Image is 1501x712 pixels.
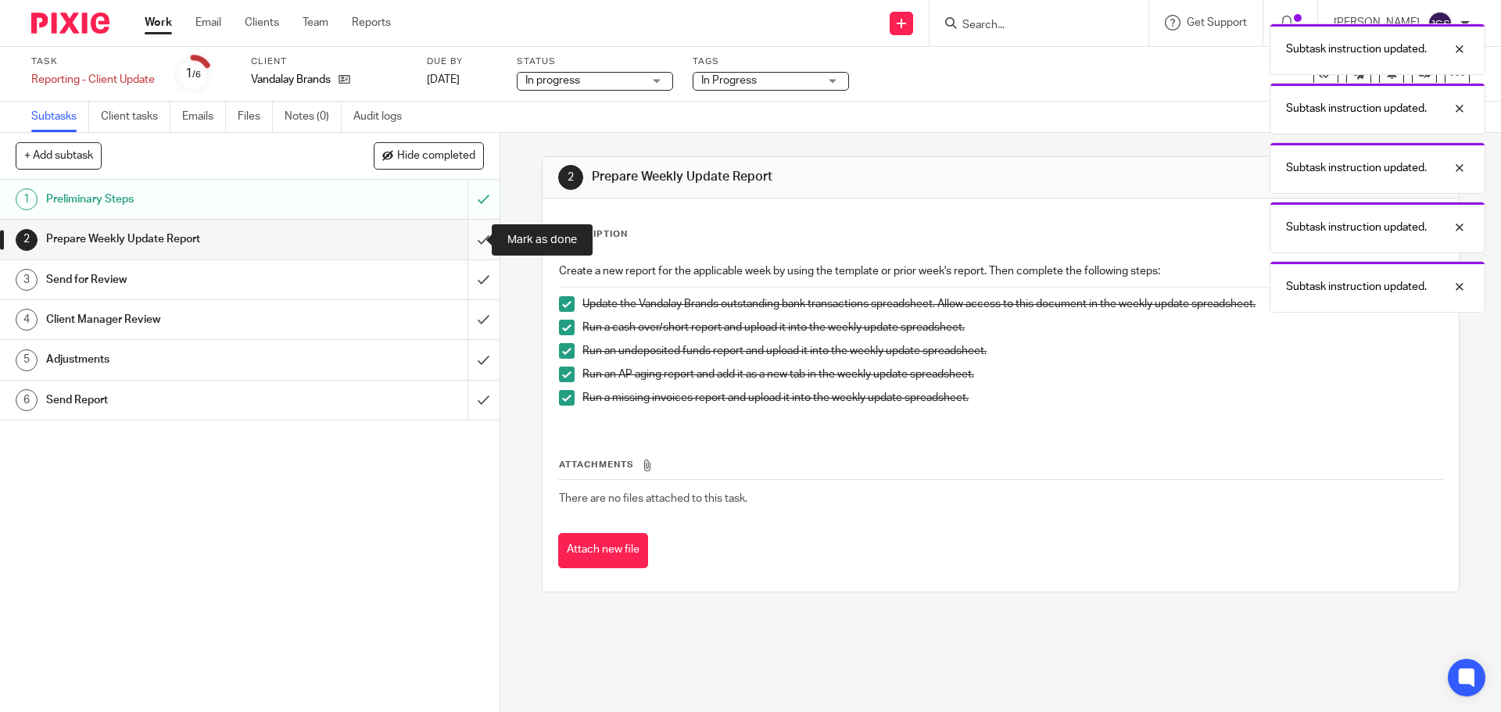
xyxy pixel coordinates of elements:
label: Task [31,55,155,68]
span: Hide completed [397,150,475,163]
h1: Send for Review [46,268,317,292]
div: 2 [16,229,38,251]
a: Emails [182,102,226,132]
p: Subtask instruction updated. [1286,41,1427,57]
img: svg%3E [1428,11,1453,36]
div: Reporting - Client Update [31,72,155,88]
div: 4 [16,309,38,331]
a: Subtasks [31,102,89,132]
div: 3 [16,269,38,291]
button: + Add subtask [16,142,102,169]
label: Tags [693,55,849,68]
div: 6 [16,389,38,411]
p: Subtask instruction updated. [1286,101,1427,116]
span: Attachments [559,460,634,469]
p: Subtask instruction updated. [1286,279,1427,295]
p: Run a cash over/short report and upload it into the weekly update spreadsheet. [582,320,1442,335]
small: /6 [192,70,201,79]
span: [DATE] [427,74,460,85]
p: Run an undeposited funds report and upload it into the weekly update spreadsheet. [582,343,1442,359]
p: Subtask instruction updated. [1286,220,1427,235]
span: In progress [525,75,580,86]
h1: Prepare Weekly Update Report [592,169,1034,185]
a: Audit logs [353,102,414,132]
a: Notes (0) [285,102,342,132]
span: In Progress [701,75,757,86]
h1: Adjustments [46,348,317,371]
a: Work [145,15,172,30]
p: Create a new report for the applicable week by using the template or prior week's report. Then co... [559,263,1442,279]
div: 5 [16,349,38,371]
button: Hide completed [374,142,484,169]
p: Description [558,228,628,241]
a: Email [195,15,221,30]
p: Subtask instruction updated. [1286,160,1427,176]
img: Pixie [31,13,109,34]
a: Reports [352,15,391,30]
button: Attach new file [558,533,648,568]
label: Status [517,55,673,68]
h1: Send Report [46,388,317,412]
div: 2 [558,165,583,190]
a: Clients [245,15,279,30]
label: Due by [427,55,497,68]
a: Client tasks [101,102,170,132]
p: Update the Vandalay Brands outstanding bank transactions spreadsheet. Allow access to this docume... [582,296,1442,312]
p: Vandalay Brands [251,72,331,88]
div: 1 [185,65,201,83]
span: There are no files attached to this task. [559,493,747,504]
label: Client [251,55,407,68]
div: 1 [16,188,38,210]
a: Team [303,15,328,30]
a: Files [238,102,273,132]
h1: Prepare Weekly Update Report [46,227,317,251]
p: Run a missing invoices report and upload it into the weekly update spreadsheet. [582,390,1442,406]
p: Run an AP aging report and add it as a new tab in the weekly update spreadsheet. [582,367,1442,382]
h1: Client Manager Review [46,308,317,331]
h1: Preliminary Steps [46,188,317,211]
